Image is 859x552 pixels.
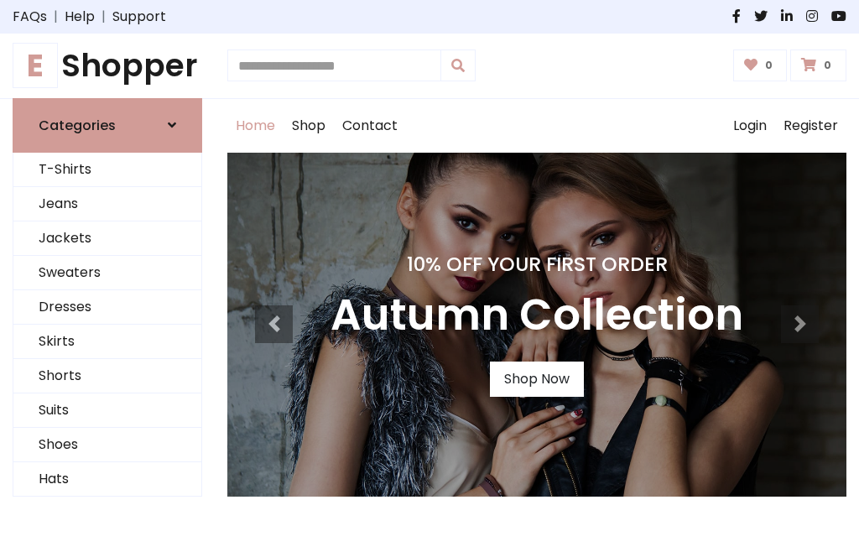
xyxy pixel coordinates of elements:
a: Hats [13,462,201,497]
h4: 10% Off Your First Order [331,253,743,276]
a: Sweaters [13,256,201,290]
span: 0 [820,58,836,73]
a: Jeans [13,187,201,221]
a: Suits [13,393,201,428]
span: | [47,7,65,27]
a: FAQs [13,7,47,27]
a: Skirts [13,325,201,359]
h1: Shopper [13,47,202,85]
a: Shop [284,99,334,153]
h6: Categories [39,117,116,133]
a: 0 [733,49,788,81]
a: Categories [13,98,202,153]
a: Register [775,99,846,153]
span: 0 [761,58,777,73]
a: Shoes [13,428,201,462]
a: 0 [790,49,846,81]
a: Login [725,99,775,153]
a: Home [227,99,284,153]
a: Dresses [13,290,201,325]
a: Contact [334,99,406,153]
a: Shorts [13,359,201,393]
span: | [95,7,112,27]
a: Jackets [13,221,201,256]
a: Support [112,7,166,27]
a: T-Shirts [13,153,201,187]
a: Shop Now [490,362,584,397]
span: E [13,43,58,88]
a: EShopper [13,47,202,85]
a: Help [65,7,95,27]
h3: Autumn Collection [331,289,743,341]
